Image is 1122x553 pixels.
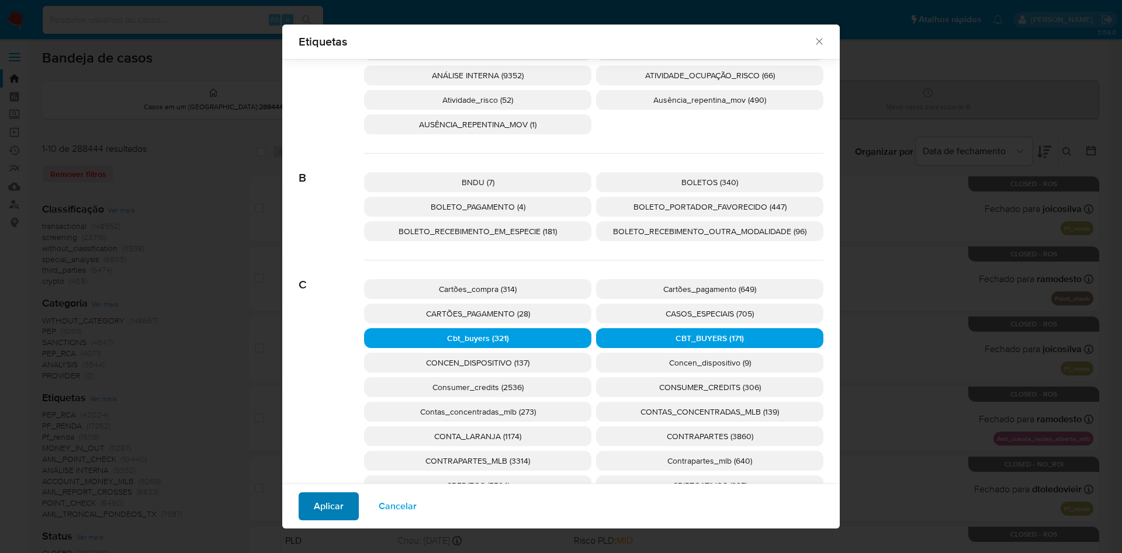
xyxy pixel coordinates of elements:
div: Contrapartes_mlb (640) [596,451,823,471]
span: CRIPTOATIVOS (335) [673,479,747,491]
span: CARTÕES_PAGAMENTO (28) [426,308,530,319]
span: CONTRAPARTES (3860) [667,430,753,442]
div: CARTÕES_PAGAMENTO (28) [364,304,591,324]
span: ANÁLISE INTERNA (9352) [432,69,524,81]
span: CREDITOS (5594) [446,479,510,491]
div: Cartões_pagamento (649) [596,279,823,299]
div: CONSUMER_CREDITS (306) [596,377,823,397]
div: CBT_BUYERS (171) [596,328,823,348]
span: BOLETO_RECEBIMENTO_OUTRA_MODALIDADE (96) [613,225,806,237]
div: CONCEN_DISPOSITIVO (137) [364,353,591,373]
span: CONCEN_DISPOSITIVO (137) [426,357,529,368]
span: CONTRAPARTES_MLB (3314) [425,455,530,467]
div: BOLETO_RECEBIMENTO_EM_ESPECIE (181) [364,221,591,241]
div: Consumer_credits (2536) [364,377,591,397]
span: CONTA_LARANJA (1174) [434,430,521,442]
div: CONTRAPARTES (3860) [596,426,823,446]
span: BOLETOS (340) [681,176,738,188]
div: Atividade_risco (52) [364,90,591,110]
span: C [299,260,364,292]
div: CONTAS_CONCENTRADAS_MLB (139) [596,402,823,422]
span: Ausência_repentina_mov (490) [653,94,766,106]
span: ATIVIDADE_OCUPAÇÃO_RISCO (66) [645,69,775,81]
div: CREDITOS (5594) [364,475,591,495]
span: Consumer_credits (2536) [432,381,524,393]
div: Concen_dispositivo (9) [596,353,823,373]
span: B [299,154,364,185]
span: Contrapartes_mlb (640) [667,455,752,467]
span: BOLETO_PORTADOR_FAVORECIDO (447) [633,201,787,213]
span: Concen_dispositivo (9) [669,357,751,368]
button: Aplicar [299,492,359,520]
span: CONSUMER_CREDITS (306) [659,381,761,393]
span: CASOS_ESPECIAIS (705) [666,308,754,319]
button: Cancelar [363,492,432,520]
span: Cancelar [379,493,417,519]
span: BOLETO_RECEBIMENTO_EM_ESPECIE (181) [399,225,557,237]
div: Contas_concentradas_mlb (273) [364,402,591,422]
div: CRIPTOATIVOS (335) [596,475,823,495]
div: BOLETO_PORTADOR_FAVORECIDO (447) [596,197,823,217]
span: Cbt_buyers (321) [447,332,509,344]
div: BOLETO_RECEBIMENTO_OUTRA_MODALIDADE (96) [596,221,823,241]
div: BOLETO_PAGAMENTO (4) [364,197,591,217]
div: CASOS_ESPECIAIS (705) [596,304,823,324]
span: CBT_BUYERS (171) [676,332,744,344]
div: ANÁLISE INTERNA (9352) [364,65,591,85]
button: Fechar [813,36,824,46]
span: Atividade_risco (52) [442,94,513,106]
span: Cartões_pagamento (649) [663,283,756,295]
div: CONTRAPARTES_MLB (3314) [364,451,591,471]
span: Contas_concentradas_mlb (273) [420,406,536,418]
span: Cartões_compra (314) [439,283,517,295]
span: CONTAS_CONCENTRADAS_MLB (139) [640,406,779,418]
div: Cartões_compra (314) [364,279,591,299]
div: AUSÊNCIA_REPENTINA_MOV (1) [364,114,591,134]
div: CONTA_LARANJA (1174) [364,426,591,446]
span: Etiquetas [299,36,813,47]
div: Cbt_buyers (321) [364,328,591,348]
span: AUSÊNCIA_REPENTINA_MOV (1) [419,119,536,130]
div: ATIVIDADE_OCUPAÇÃO_RISCO (66) [596,65,823,85]
span: BNDU (7) [462,176,494,188]
div: Ausência_repentina_mov (490) [596,90,823,110]
span: Aplicar [314,493,344,519]
div: BOLETOS (340) [596,172,823,192]
div: BNDU (7) [364,172,591,192]
span: BOLETO_PAGAMENTO (4) [431,201,525,213]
